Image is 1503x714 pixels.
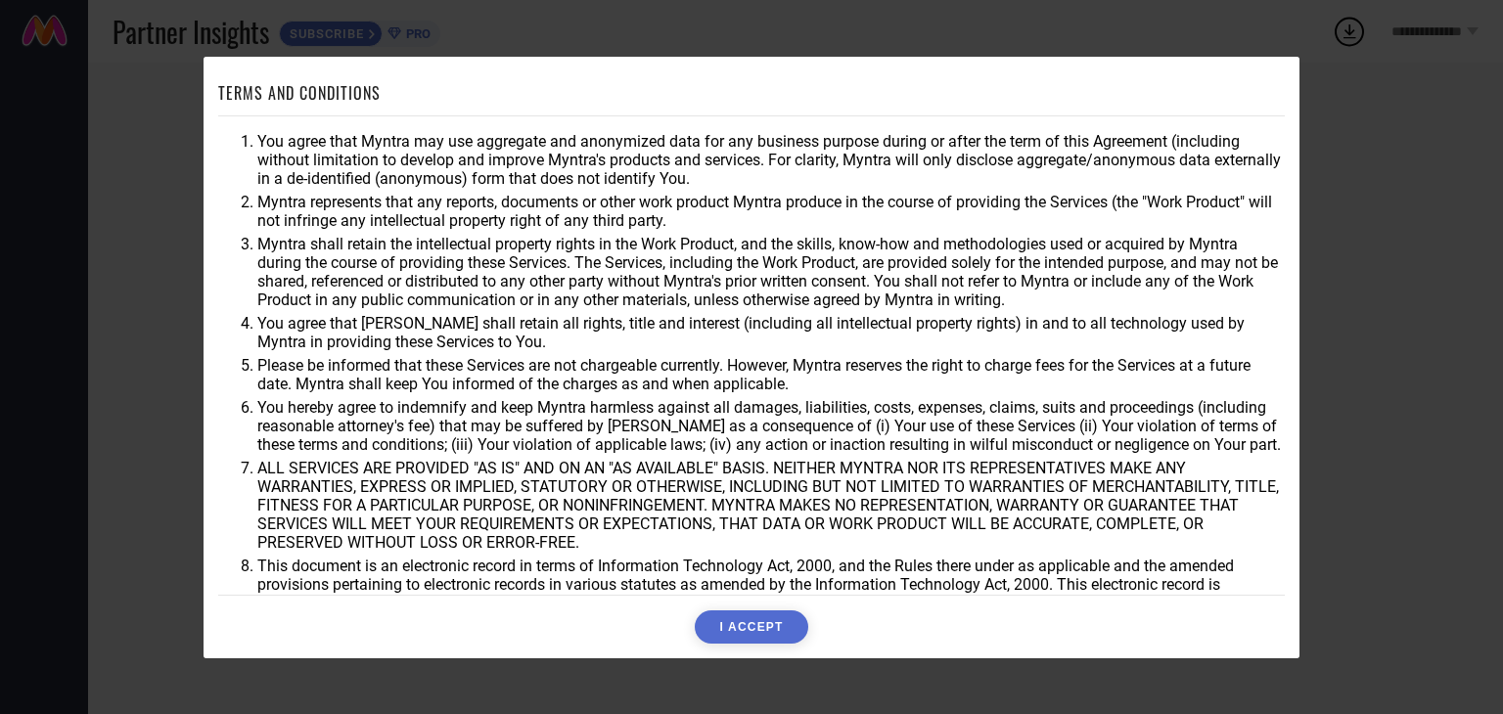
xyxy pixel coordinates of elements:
[695,610,807,644] button: I ACCEPT
[257,235,1285,309] li: Myntra shall retain the intellectual property rights in the Work Product, and the skills, know-ho...
[257,557,1285,612] li: This document is an electronic record in terms of Information Technology Act, 2000, and the Rules...
[257,193,1285,230] li: Myntra represents that any reports, documents or other work product Myntra produce in the course ...
[257,398,1285,454] li: You hereby agree to indemnify and keep Myntra harmless against all damages, liabilities, costs, e...
[257,356,1285,393] li: Please be informed that these Services are not chargeable currently. However, Myntra reserves the...
[218,81,381,105] h1: TERMS AND CONDITIONS
[257,314,1285,351] li: You agree that [PERSON_NAME] shall retain all rights, title and interest (including all intellect...
[257,459,1285,552] li: ALL SERVICES ARE PROVIDED "AS IS" AND ON AN "AS AVAILABLE" BASIS. NEITHER MYNTRA NOR ITS REPRESEN...
[257,132,1285,188] li: You agree that Myntra may use aggregate and anonymized data for any business purpose during or af...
